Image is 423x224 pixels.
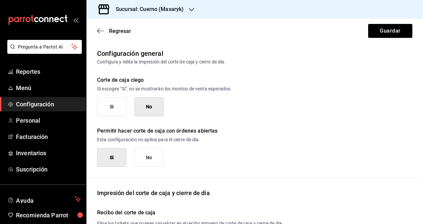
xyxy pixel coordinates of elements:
a: Pregunta a Parrot AI [5,48,82,55]
p: Si escoges "Si", no se mostrarán los montos de venta esperados. [97,85,412,92]
span: Ayuda [16,195,72,203]
span: Configuración [16,100,81,109]
div: Corte de caja ciego [97,76,412,84]
span: Inventarios [16,149,81,158]
h6: Recibo del corte de caja [97,208,412,217]
button: Si [97,148,126,167]
span: Menú [16,83,81,92]
span: Regresar [109,28,131,34]
span: Recomienda Parrot [16,211,81,220]
div: Impresión del corte de caja y cierre de día [97,188,412,197]
button: Si [97,97,126,116]
button: Pregunta a Parrot AI [7,40,82,54]
div: Permitir hacer corte de caja con órdenes abiertas [97,127,412,135]
div: Configuración general [97,49,163,58]
span: Reportes [16,67,81,76]
button: Regresar [97,28,131,34]
span: Facturación [16,132,81,141]
button: Guardar [368,24,412,38]
p: Esta configuración no aplica para el cierre de día. [97,136,412,143]
span: Pregunta a Parrot AI [18,44,71,51]
span: Personal [16,116,81,125]
div: Configura y edita la impresión del corte de caja y cierre de día. [97,58,412,65]
span: Suscripción [16,165,81,174]
button: open_drawer_menu [73,17,78,23]
button: No [134,97,164,116]
h3: Sucursal: Cuerno (Masaryk) [110,5,184,13]
button: No [134,148,164,167]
